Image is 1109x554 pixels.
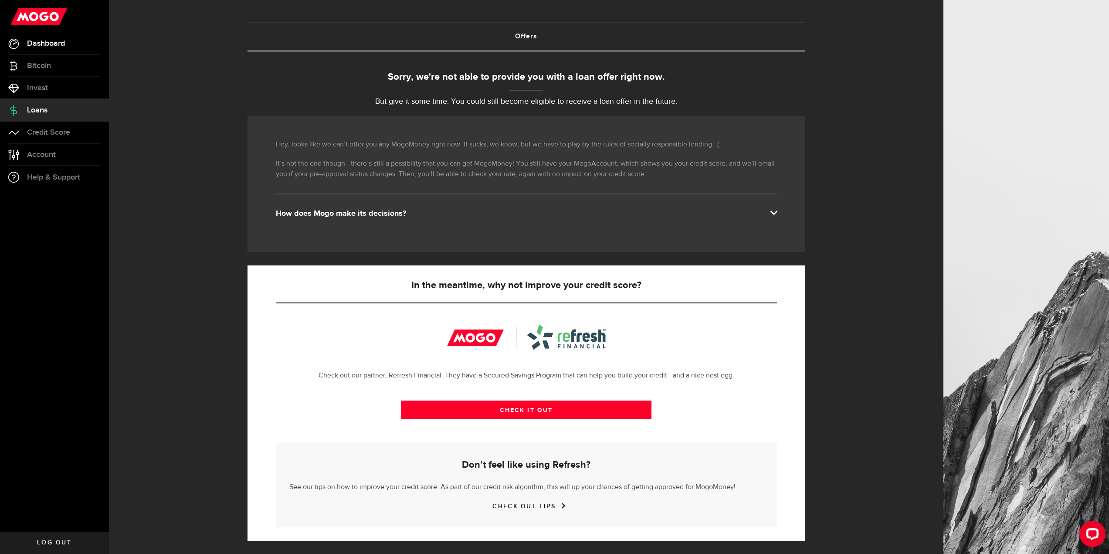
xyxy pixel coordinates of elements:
[27,62,51,70] span: Bitcoin
[276,139,777,150] p: Hey, looks like we can’t offer you any MogoMoney right now. It sucks, we know, but we have to pla...
[1072,517,1109,554] iframe: LiveChat chat widget
[289,480,763,493] p: See our tips on how to improve your credit score. As part of our credit risk algorithm, this will...
[27,84,48,92] span: Invest
[276,208,777,219] div: How does Mogo make its decisions?
[289,460,763,470] h5: Don’t feel like using Refresh?
[276,159,777,180] p: It’s not the end though—there’s still a possibility that you can get MogoMoney! You still have yo...
[27,129,70,136] span: Credit Score
[37,540,71,546] span: Log out
[27,173,80,181] span: Help & Support
[27,40,65,48] span: Dashboard
[276,280,777,291] h5: In the meantime, why not improve your credit score?
[401,401,651,419] a: CHECK IT OUT
[248,96,805,108] p: But give it some time. You could still become eligible to receive a loan offer in the future.
[27,106,47,114] span: Loans
[492,503,560,510] a: CHECK OUT TIPS
[248,22,805,51] ul: Tabs Navigation
[248,70,805,85] div: Sorry, we're not able to provide you with a loan offer right now.
[276,370,777,381] p: Check out our partner, Refresh Financial. They have a Secured Savings Program that can help you b...
[248,23,805,51] a: Offers
[27,151,56,159] span: Account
